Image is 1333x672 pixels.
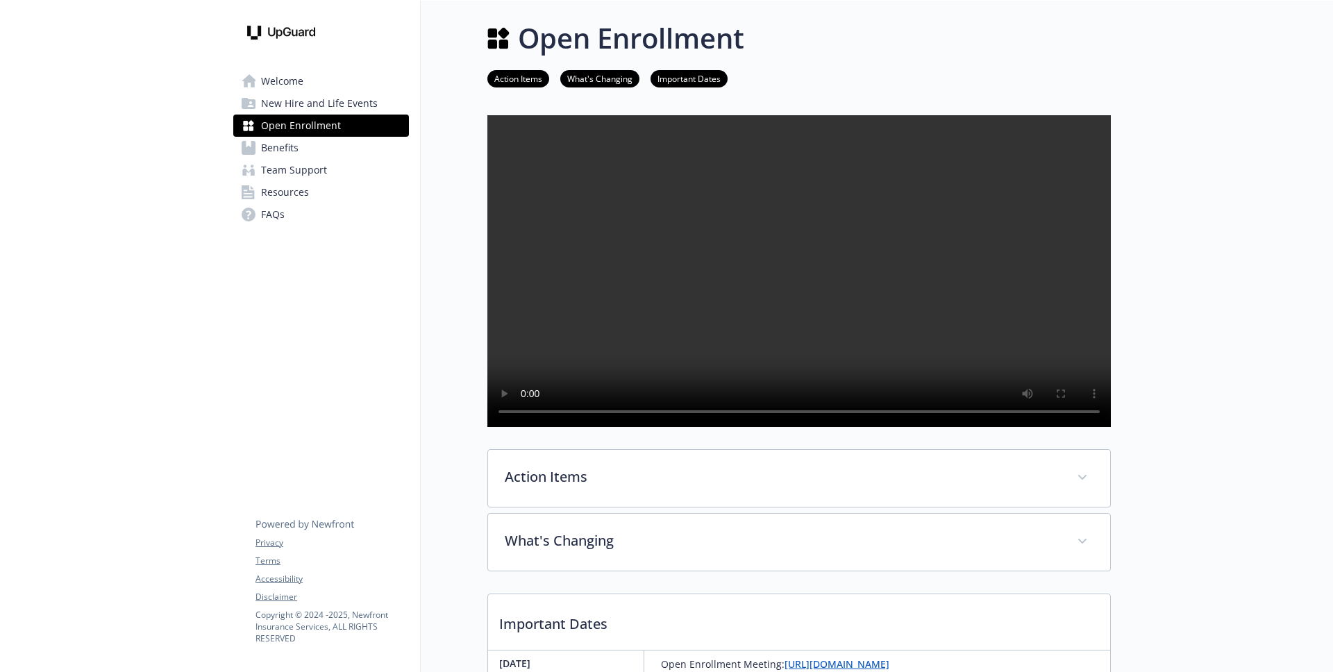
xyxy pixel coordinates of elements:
a: Disclaimer [255,591,408,603]
a: Benefits [233,137,409,159]
p: Copyright © 2024 - 2025 , Newfront Insurance Services, ALL RIGHTS RESERVED [255,609,408,644]
a: Action Items [487,72,549,85]
p: What's Changing [505,530,1060,551]
a: New Hire and Life Events [233,92,409,115]
a: Resources [233,181,409,203]
div: Action Items [488,450,1110,507]
p: Important Dates [488,594,1110,646]
a: Welcome [233,70,409,92]
a: [URL][DOMAIN_NAME] [785,657,889,671]
a: Team Support [233,159,409,181]
a: FAQs [233,203,409,226]
span: FAQs [261,203,285,226]
p: Action Items [505,467,1060,487]
span: Resources [261,181,309,203]
a: Important Dates [651,72,728,85]
div: What's Changing [488,514,1110,571]
a: Terms [255,555,408,567]
a: Accessibility [255,573,408,585]
a: Open Enrollment [233,115,409,137]
span: Team Support [261,159,327,181]
a: Privacy [255,537,408,549]
span: Open Enrollment [261,115,341,137]
span: Welcome [261,70,303,92]
span: New Hire and Life Events [261,92,378,115]
h1: Open Enrollment [518,17,744,59]
a: What's Changing [560,72,639,85]
p: [DATE] [499,656,638,671]
span: Benefits [261,137,299,159]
